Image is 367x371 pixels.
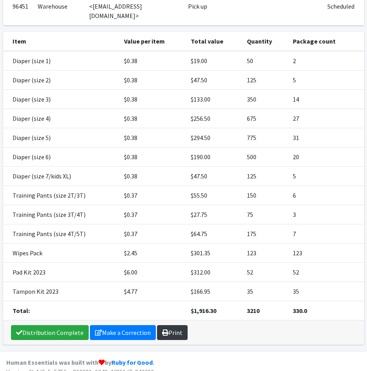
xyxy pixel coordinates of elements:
[288,282,364,301] td: 35
[186,167,242,186] td: $47.50
[119,32,186,51] th: Value per item
[242,128,288,147] td: 775
[119,186,186,205] td: $0.37
[119,282,186,301] td: $4.77
[288,32,364,51] th: Package count
[119,71,186,90] td: $0.38
[119,263,186,282] td: $6.00
[119,244,186,263] td: $2.45
[242,282,288,301] td: 35
[242,71,288,90] td: 125
[242,109,288,128] td: 675
[3,128,119,147] td: Diaper (size 5)
[288,51,364,71] td: 2
[13,307,30,315] strong: Total:
[288,263,364,282] td: 52
[242,186,288,205] td: 150
[242,51,288,71] td: 50
[242,205,288,224] td: 75
[119,109,186,128] td: $0.38
[3,51,119,71] td: Diaper (size 1)
[6,358,154,366] strong: Human Essentials was built with by .
[288,90,364,109] td: 14
[186,224,242,244] td: $64.75
[119,224,186,244] td: $0.37
[186,244,242,263] td: $301.35
[119,167,186,186] td: $0.38
[119,51,186,71] td: $0.38
[119,128,186,147] td: $0.38
[288,244,364,263] td: 123
[288,224,364,244] td: 7
[242,32,288,51] th: Quantity
[247,307,259,315] strong: 3210
[288,109,364,128] td: 27
[288,167,364,186] td: 5
[186,32,242,51] th: Total value
[242,167,288,186] td: 125
[242,244,288,263] td: 123
[157,325,188,340] a: Print
[3,224,119,244] td: Training Pants (size 4T/5T)
[111,358,153,366] a: Ruby for Good
[186,51,242,71] td: $19.00
[242,263,288,282] td: 52
[119,90,186,109] td: $0.38
[186,282,242,301] td: $166.95
[3,109,119,128] td: Diaper (size 4)
[186,90,242,109] td: $133.00
[3,244,119,263] td: Wipes Pack
[293,307,307,315] strong: 330.0
[186,109,242,128] td: $256.50
[191,307,216,315] strong: $1,916.30
[242,90,288,109] td: 350
[288,147,364,167] td: 20
[119,147,186,167] td: $0.38
[288,205,364,224] td: 3
[288,128,364,147] td: 31
[186,147,242,167] td: $190.00
[242,224,288,244] td: 175
[11,325,89,340] a: Distribution Complete
[3,147,119,167] td: Diaper (size 6)
[186,71,242,90] td: $47.50
[119,205,186,224] td: $0.37
[288,186,364,205] td: 6
[3,263,119,282] td: Pad Kit 2023
[3,90,119,109] td: Diaper (size 3)
[186,205,242,224] td: $27.75
[288,71,364,90] td: 5
[186,186,242,205] td: $55.50
[186,128,242,147] td: $294.50
[90,325,156,340] a: Make a Correction
[3,167,119,186] td: Diaper (size 7/kids XL)
[242,147,288,167] td: 500
[3,71,119,90] td: Diaper (size 2)
[3,186,119,205] td: Training Pants (size 2T/3T)
[3,205,119,224] td: Training Pants (size 3T/4T)
[3,282,119,301] td: Tampon Kit 2023
[186,263,242,282] td: $312.00
[3,32,119,51] th: Item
